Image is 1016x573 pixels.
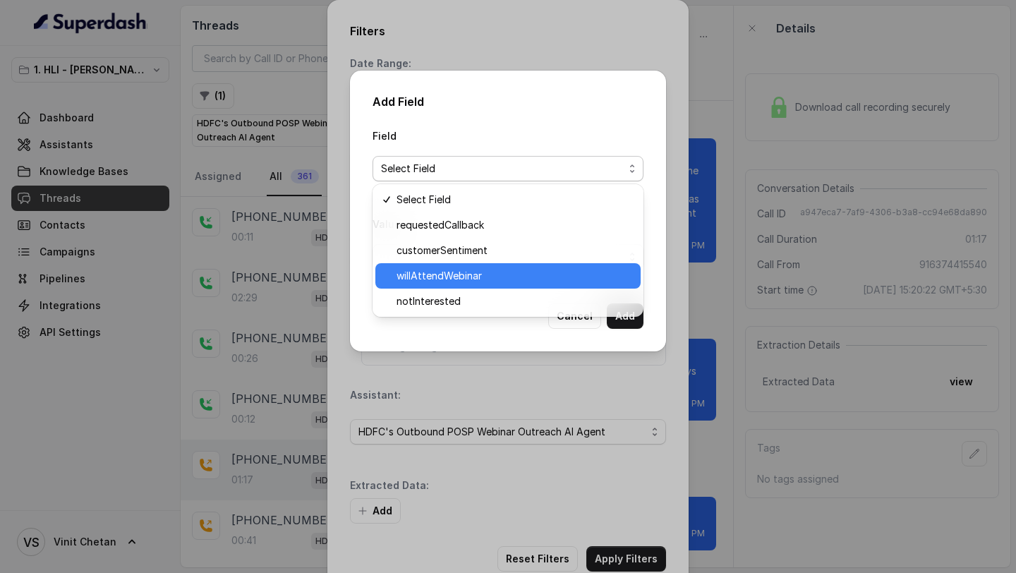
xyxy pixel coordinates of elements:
[397,293,632,310] span: notInterested
[397,267,632,284] span: willAttendWebinar
[373,156,643,181] button: Select Field
[397,191,632,208] span: Select Field
[397,242,632,259] span: customerSentiment
[397,217,632,234] span: requestedCallback
[381,160,624,177] span: Select Field
[373,184,643,317] div: Select Field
